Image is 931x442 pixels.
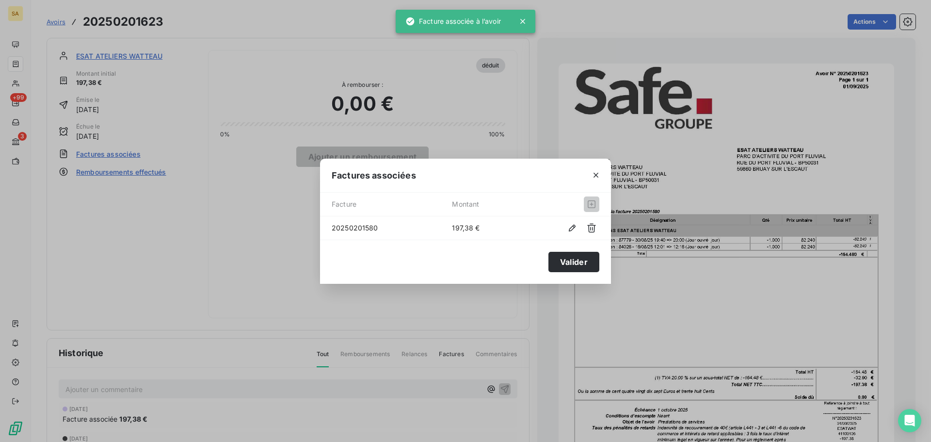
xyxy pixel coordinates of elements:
[898,409,921,432] div: Open Intercom Messenger
[452,223,546,233] span: 197,38 €
[332,169,416,182] span: Factures associées
[548,252,599,272] button: Valider
[452,196,546,212] span: Montant
[332,196,452,212] span: Facture
[332,223,452,233] span: 20250201580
